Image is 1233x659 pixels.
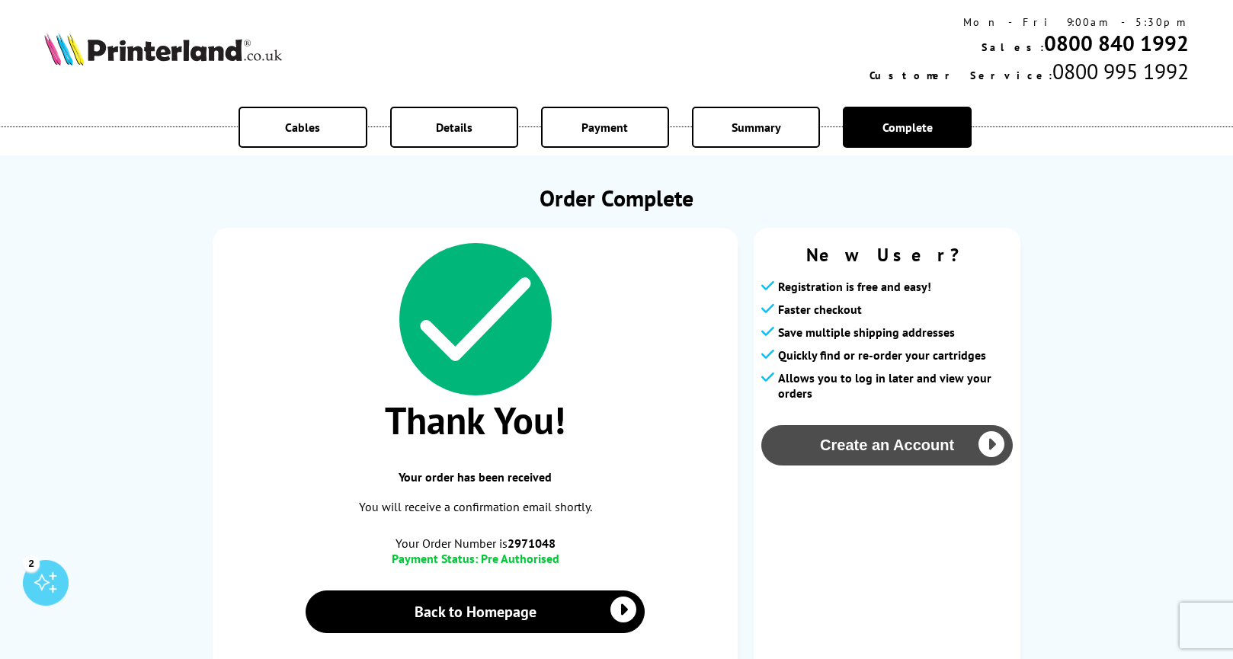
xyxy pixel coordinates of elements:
[778,370,1013,401] span: Allows you to log in later and view your orders
[436,120,472,135] span: Details
[1044,29,1189,57] a: 0800 840 1992
[44,32,282,66] img: Printerland Logo
[761,243,1013,267] span: New User?
[23,555,40,571] div: 2
[870,69,1052,82] span: Customer Service:
[761,425,1013,465] button: Create an Account
[1052,57,1189,85] span: 0800 995 1992
[228,497,722,517] p: You will receive a confirmation email shortly.
[581,120,628,135] span: Payment
[778,325,955,340] span: Save multiple shipping addresses
[882,120,933,135] span: Complete
[213,183,1020,213] h1: Order Complete
[228,395,722,445] span: Thank You!
[732,120,781,135] span: Summary
[778,279,931,294] span: Registration is free and easy!
[285,120,320,135] span: Cables
[508,536,556,551] b: 2971048
[870,15,1189,29] div: Mon - Fri 9:00am - 5:30pm
[778,302,862,317] span: Faster checkout
[228,469,722,485] span: Your order has been received
[778,347,986,363] span: Quickly find or re-order your cartridges
[392,551,478,566] span: Payment Status:
[982,40,1044,54] span: Sales:
[306,590,645,633] a: Back to Homepage
[481,551,559,566] span: Pre Authorised
[228,536,722,551] span: Your Order Number is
